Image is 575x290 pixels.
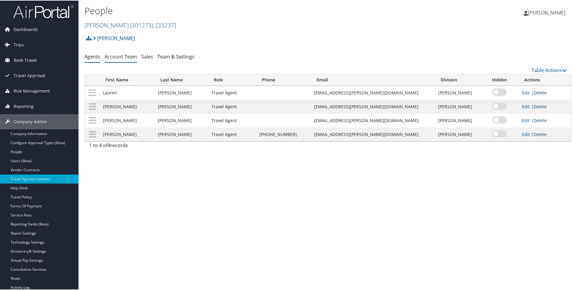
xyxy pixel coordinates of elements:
[209,74,256,85] th: Role
[532,66,567,73] a: Table Actions
[153,20,176,29] span: , [ 33237 ]
[519,99,571,113] td: |
[209,127,256,141] td: Travel Agent
[209,85,256,99] td: Travel Agent
[141,53,153,59] a: Sales
[100,99,155,113] td: [PERSON_NAME]
[311,74,435,85] th: Email
[14,98,34,113] span: Reporting
[534,89,547,95] a: Delete
[89,141,202,151] div: 1 to 4 of records
[435,113,480,127] td: [PERSON_NAME]
[534,103,547,109] a: Delete
[155,99,208,113] td: [PERSON_NAME]
[519,85,571,99] td: |
[130,20,153,29] span: ( 301273 )
[85,74,100,85] th: : activate to sort column descending
[311,127,435,141] td: [EMAIL_ADDRESS][PERSON_NAME][DOMAIN_NAME]
[534,131,547,137] a: Delete
[522,131,530,137] a: Edit
[85,53,100,59] a: Agents
[256,74,311,85] th: Phone
[108,141,110,148] span: 4
[528,9,565,15] span: [PERSON_NAME]
[256,127,311,141] td: [PHONE_NUMBER]
[14,83,50,98] span: Risk Management
[522,103,530,109] a: Edit
[14,114,47,129] span: Company Admin
[100,113,155,127] td: [PERSON_NAME]
[100,85,155,99] td: Lauren
[534,117,547,123] a: Delete
[155,85,208,99] td: [PERSON_NAME]
[435,74,480,85] th: Division
[311,99,435,113] td: [EMAIL_ADDRESS][PERSON_NAME][DOMAIN_NAME]
[14,21,38,36] span: Dashboards
[311,85,435,99] td: [EMAIL_ADDRESS][PERSON_NAME][DOMAIN_NAME]
[85,20,176,29] a: [PERSON_NAME]
[100,127,155,141] td: [PERSON_NAME]
[519,113,571,127] td: |
[14,52,37,67] span: Book Travel
[524,3,571,21] a: [PERSON_NAME]
[104,53,137,59] a: Account Team
[522,117,530,123] a: Edit
[519,74,571,85] th: Actions
[14,68,45,83] span: Travel Approval
[480,74,519,85] th: Hidden
[209,99,256,113] td: Travel Agent
[155,113,208,127] td: [PERSON_NAME]
[435,99,480,113] td: [PERSON_NAME]
[155,74,208,85] th: Last Name
[435,127,480,141] td: [PERSON_NAME]
[85,4,409,17] h1: People
[435,85,480,99] td: [PERSON_NAME]
[311,113,435,127] td: [EMAIL_ADDRESS][PERSON_NAME][DOMAIN_NAME]
[157,53,194,59] a: Team & Settings
[14,37,24,52] span: Trips
[522,89,530,95] a: Edit
[519,127,571,141] td: |
[209,113,256,127] td: Travel Agent
[93,32,135,44] a: [PERSON_NAME]
[13,4,74,18] img: airportal-logo.png
[155,127,208,141] td: [PERSON_NAME]
[100,74,155,85] th: First Name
